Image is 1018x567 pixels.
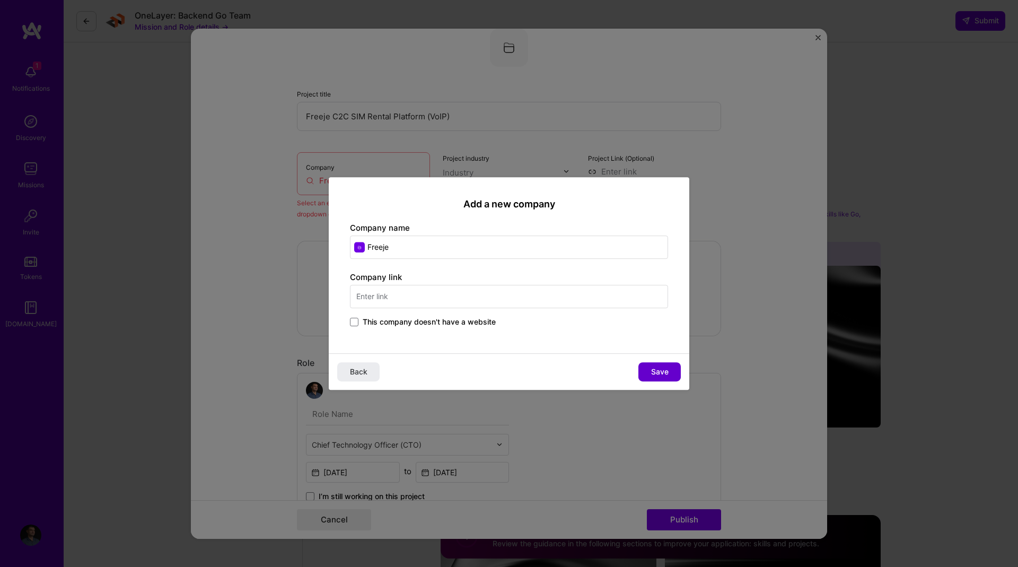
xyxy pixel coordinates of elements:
span: Back [350,367,367,377]
h2: Add a new company [350,198,668,210]
button: Save [638,362,681,381]
label: Company link [350,272,402,282]
input: Enter name [350,235,668,259]
span: Save [651,367,669,377]
input: Enter link [350,285,668,308]
label: Company name [350,223,410,233]
button: Back [337,362,380,381]
span: This company doesn't have a website [363,317,496,327]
